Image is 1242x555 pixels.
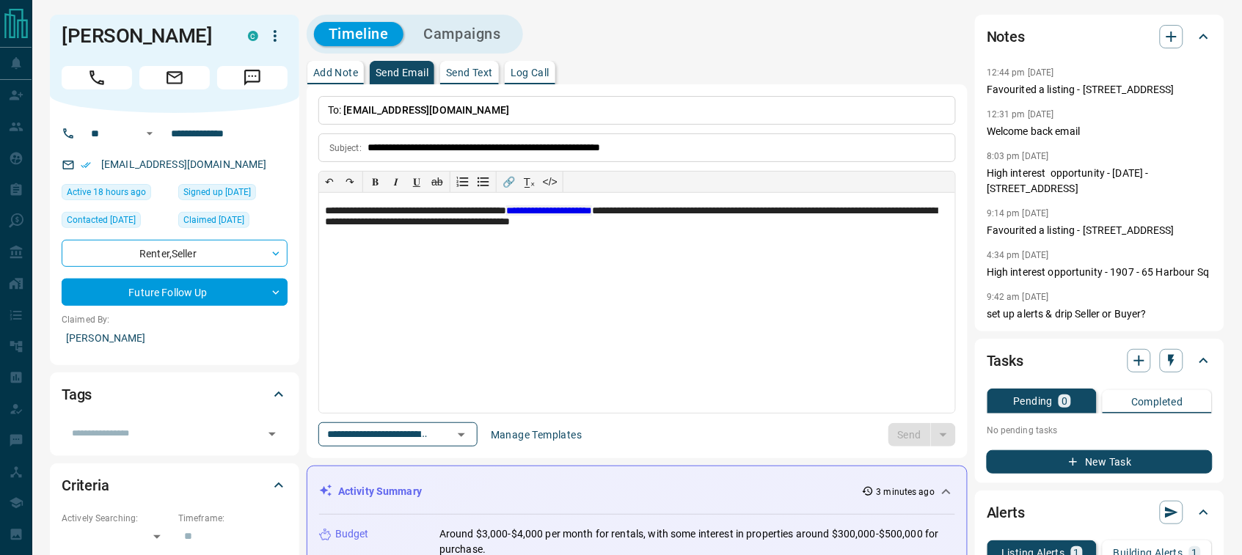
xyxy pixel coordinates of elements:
button: </> [540,172,560,192]
button: Campaigns [409,22,516,46]
p: To: [318,96,956,125]
svg: Email Verified [81,160,91,170]
p: Claimed By: [62,313,288,326]
h2: Criteria [62,474,109,497]
span: 𝐔 [413,176,420,188]
p: Subject: [329,141,362,155]
button: 🔗 [499,172,519,192]
div: Notes [987,19,1213,54]
span: Message [217,66,288,89]
span: Active 18 hours ago [67,185,146,199]
button: 𝑰 [386,172,406,192]
p: Activity Summary [338,484,422,499]
h1: [PERSON_NAME] [62,24,226,48]
div: condos.ca [248,31,258,41]
div: Sun Sep 14 2025 [62,184,171,205]
p: Pending [1014,396,1053,406]
div: Tags [62,377,288,412]
p: Log Call [511,67,549,78]
div: Mon Aug 25 2025 [62,212,171,232]
button: Manage Templates [482,423,591,446]
span: Call [62,66,132,89]
p: Budget [335,526,369,542]
div: Thu Aug 30 2018 [178,184,288,205]
button: T̲ₓ [519,172,540,192]
button: New Task [987,450,1213,474]
p: Completed [1131,397,1183,407]
h2: Tasks [987,349,1023,372]
div: Criteria [62,468,288,503]
p: [PERSON_NAME] [62,326,288,350]
span: Email [139,66,210,89]
a: [EMAIL_ADDRESS][DOMAIN_NAME] [101,158,267,170]
div: Alerts [987,495,1213,530]
h2: Alerts [987,501,1025,524]
p: Favourited a listing - [STREET_ADDRESS] [987,223,1213,238]
p: Send Email [376,67,428,78]
p: No pending tasks [987,419,1213,441]
div: Tasks [987,343,1213,378]
p: Favourited a listing - [STREET_ADDRESS] [987,82,1213,98]
div: split button [888,423,957,446]
p: High interest opportunity - [DATE] - [STREET_ADDRESS] [987,166,1213,196]
p: Send Text [446,67,493,78]
p: 0 [1062,396,1067,406]
p: High interest opportunity - 1907 - 65 Harbour Sq [987,265,1213,280]
button: Open [262,424,282,444]
p: 8:03 pm [DATE] [987,151,1049,161]
button: Open [141,125,158,142]
p: 12:31 pm [DATE] [987,109,1054,120]
p: 9:42 am [DATE] [987,292,1049,302]
p: 9:14 pm [DATE] [987,208,1049,218]
button: Timeline [314,22,403,46]
p: 4:34 pm [DATE] [987,250,1049,260]
span: [EMAIL_ADDRESS][DOMAIN_NAME] [344,104,510,116]
button: ↶ [319,172,340,192]
span: Claimed [DATE] [183,213,244,227]
div: Activity Summary3 minutes ago [319,478,955,505]
button: Bullet list [473,172,494,192]
button: 𝐁 [365,172,386,192]
h2: Tags [62,383,92,406]
p: Actively Searching: [62,512,171,525]
div: Renter , Seller [62,240,288,267]
s: ab [431,176,443,188]
div: Future Follow Up [62,279,288,306]
button: ↷ [340,172,360,192]
button: 𝐔 [406,172,427,192]
p: 3 minutes ago [877,485,935,499]
p: Welcome back email [987,124,1213,139]
span: Contacted [DATE] [67,213,136,227]
button: Open [451,424,472,445]
button: ab [427,172,448,192]
p: Timeframe: [178,512,288,525]
div: Thu Aug 30 2018 [178,212,288,232]
p: set up alerts & drip Seller or Buyer? [987,306,1213,322]
p: Add Note [313,67,358,78]
p: 12:44 pm [DATE] [987,67,1054,78]
button: Numbered list [453,172,473,192]
span: Signed up [DATE] [183,185,251,199]
h2: Notes [987,25,1025,48]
